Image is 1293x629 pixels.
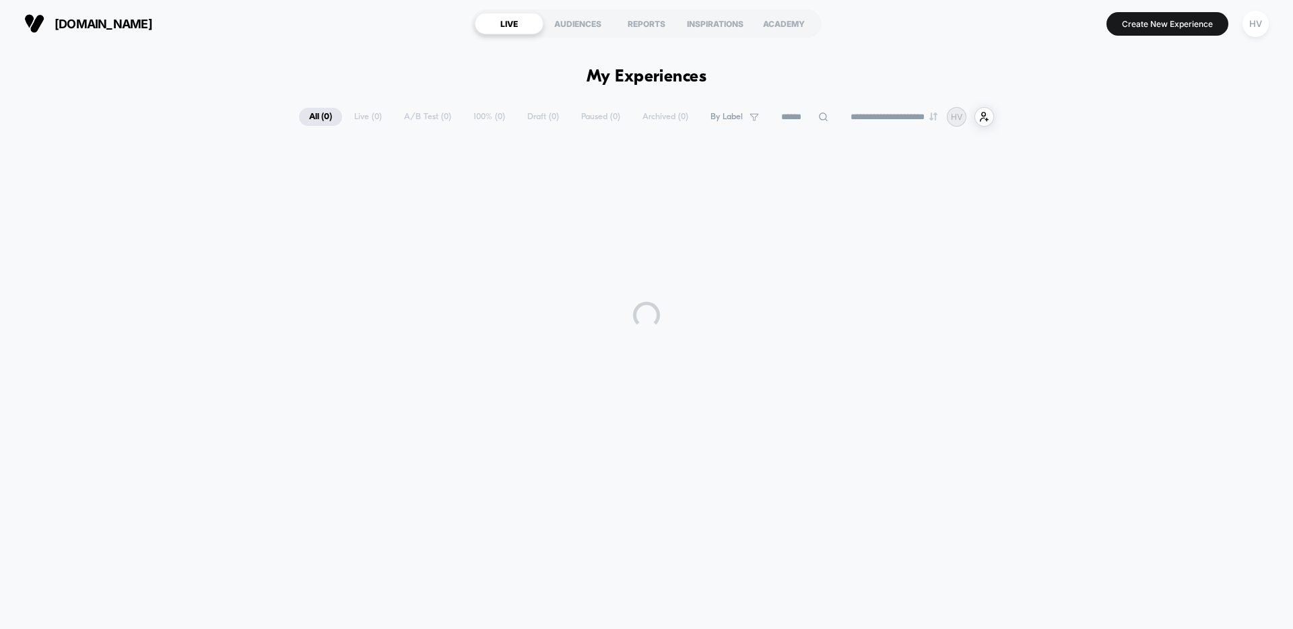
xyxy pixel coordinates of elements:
button: Create New Experience [1106,12,1228,36]
span: [DOMAIN_NAME] [55,17,152,31]
button: [DOMAIN_NAME] [20,13,156,34]
div: LIVE [475,13,543,34]
div: HV [1242,11,1269,37]
h1: My Experiences [587,67,707,87]
div: REPORTS [612,13,681,34]
span: By Label [710,112,743,122]
img: Visually logo [24,13,44,34]
span: All ( 0 ) [299,108,342,126]
button: HV [1238,10,1273,38]
p: HV [951,112,962,122]
div: INSPIRATIONS [681,13,750,34]
img: end [929,112,937,121]
div: ACADEMY [750,13,818,34]
div: AUDIENCES [543,13,612,34]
